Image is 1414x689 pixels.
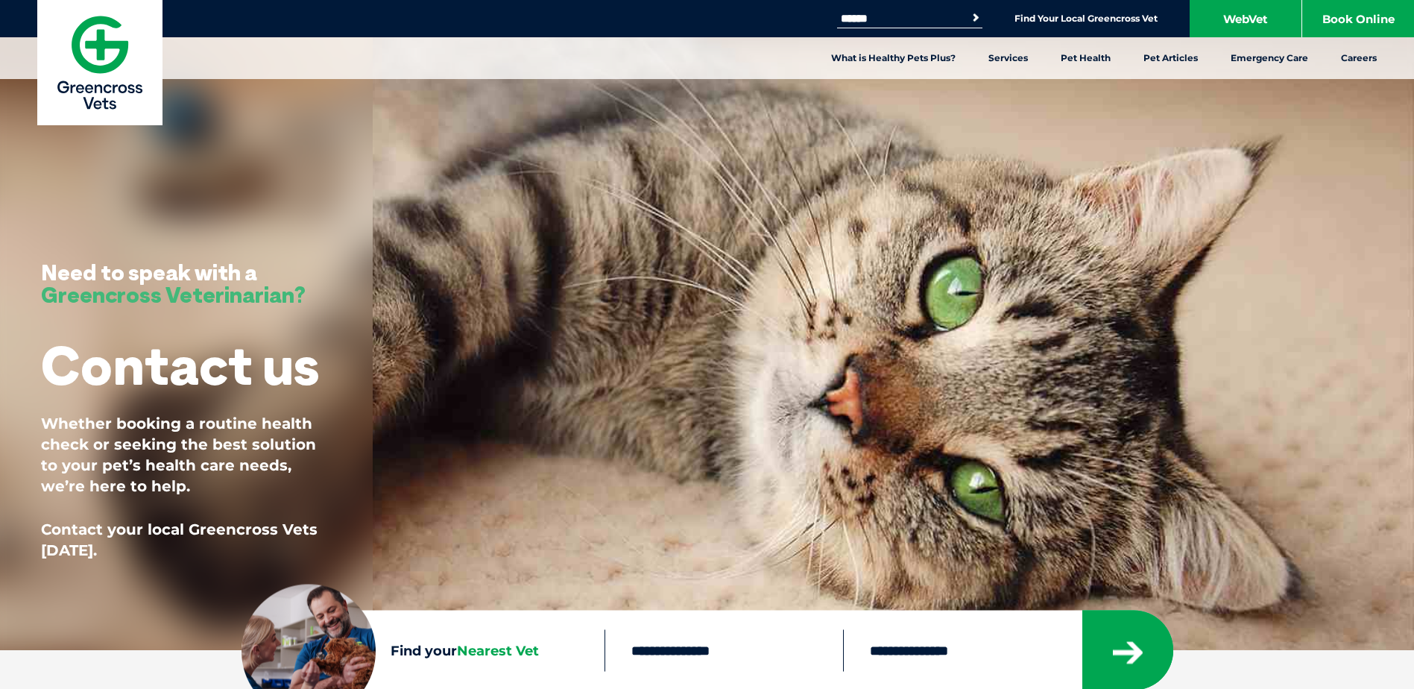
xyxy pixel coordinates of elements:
[41,519,332,561] p: Contact your local Greencross Vets [DATE].
[1214,37,1325,79] a: Emergency Care
[457,642,539,658] span: Nearest Vet
[1014,13,1158,25] a: Find Your Local Greencross Vet
[968,10,983,25] button: Search
[41,261,306,306] h3: Need to speak with a
[41,280,306,309] span: Greencross Veterinarian?
[972,37,1044,79] a: Services
[1127,37,1214,79] a: Pet Articles
[41,336,319,394] h1: Contact us
[815,37,972,79] a: What is Healthy Pets Plus?
[41,413,332,497] p: Whether booking a routine health check or seeking the best solution to your pet’s health care nee...
[391,644,605,657] h4: Find your
[1325,37,1393,79] a: Careers
[1044,37,1127,79] a: Pet Health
